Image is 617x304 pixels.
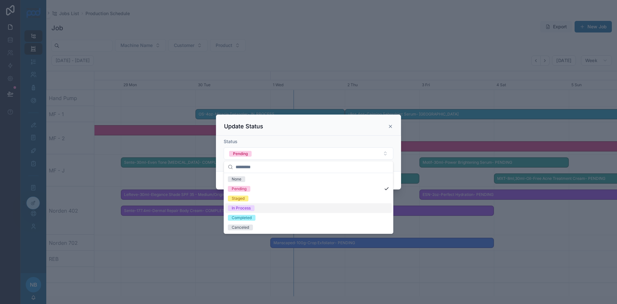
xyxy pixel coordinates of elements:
button: Select Button [224,147,393,160]
div: In Process [232,205,251,211]
div: Completed [232,215,252,221]
div: Canceled [232,225,249,230]
span: Status [224,139,237,144]
div: Pending [232,186,246,192]
div: Pending [233,151,248,157]
div: Suggestions [224,173,393,234]
div: None [232,176,241,182]
div: Staged [232,196,245,201]
h3: Update Status [224,123,263,130]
